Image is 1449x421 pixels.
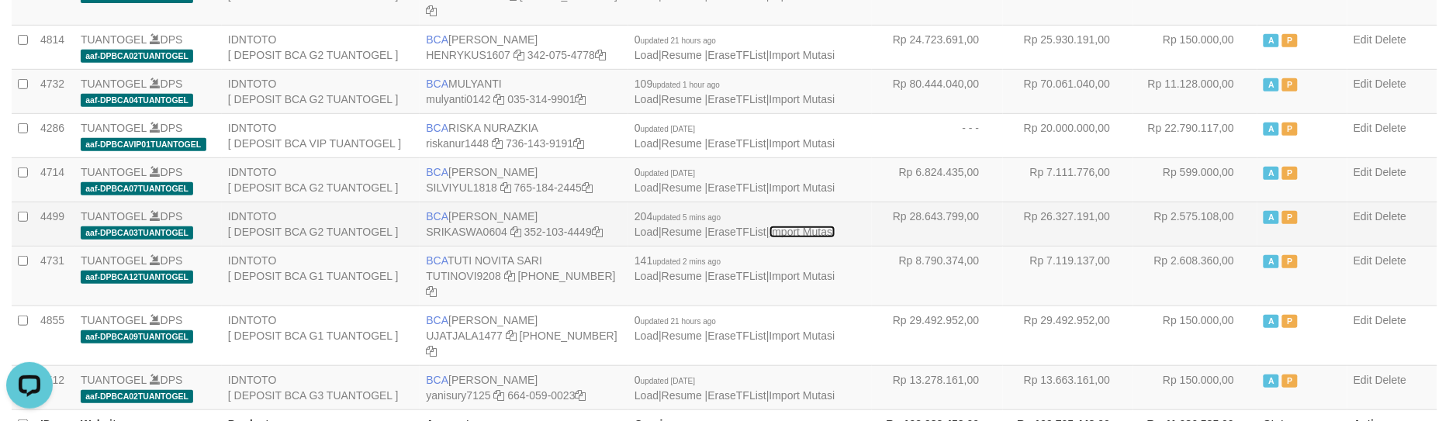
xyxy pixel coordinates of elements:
[1354,122,1372,134] a: Edit
[635,330,659,342] a: Load
[81,271,193,284] span: aaf-DPBCA12TUANTOGEL
[635,314,716,326] span: 0
[6,6,53,53] button: Open LiveChat chat widget
[1264,78,1279,91] span: Active
[1003,305,1134,365] td: Rp 29.492.952,00
[1282,255,1298,268] span: Paused
[1375,210,1406,223] a: Delete
[426,389,490,402] a: yanisury7125
[872,365,1003,409] td: Rp 13.278.161,00
[635,314,835,342] span: | | |
[1264,123,1279,136] span: Active
[420,305,628,365] td: [PERSON_NAME] [PHONE_NUMBER]
[576,389,586,402] a: Copy 6640590023 to clipboard
[1354,314,1372,326] a: Edit
[81,78,147,90] a: TUANTOGEL
[222,202,420,246] td: IDNTOTO [ DEPOSIT BCA G2 TUANTOGEL ]
[510,226,521,238] a: Copy SRIKASWA0604 to clipboard
[74,157,222,202] td: DPS
[34,157,74,202] td: 4714
[74,69,222,113] td: DPS
[635,122,695,134] span: 0
[769,226,835,238] a: Import Mutasi
[426,137,489,150] a: riskanur1448
[426,254,448,267] span: BCA
[34,305,74,365] td: 4855
[582,181,593,194] a: Copy 7651842445 to clipboard
[1375,166,1406,178] a: Delete
[420,365,628,409] td: [PERSON_NAME] 664-059-0023
[81,50,193,63] span: aaf-DPBCA02TUANTOGEL
[426,181,497,194] a: SILVIYUL1818
[872,69,1003,113] td: Rp 80.444.040,00
[426,93,490,105] a: mulyanti0142
[708,226,766,238] a: EraseTFList
[222,25,420,69] td: IDNTOTO [ DEPOSIT BCA G2 TUANTOGEL ]
[1354,254,1372,267] a: Edit
[1003,157,1134,202] td: Rp 7.111.776,00
[872,157,1003,202] td: Rp 6.824.435,00
[81,138,206,151] span: aaf-DPBCAVIP01TUANTOGEL
[1264,34,1279,47] span: Active
[1264,255,1279,268] span: Active
[426,374,448,386] span: BCA
[494,93,505,105] a: Copy mulyanti0142 to clipboard
[595,49,606,61] a: Copy 3420754778 to clipboard
[426,49,510,61] a: HENRYKUS1607
[34,202,74,246] td: 4499
[573,137,584,150] a: Copy 7361439191 to clipboard
[1282,211,1298,224] span: Paused
[81,330,193,343] span: aaf-DPBCA09TUANTOGEL
[635,78,720,90] span: 109
[1003,25,1134,69] td: Rp 25.930.191,00
[426,5,437,17] a: Copy 5655032115 to clipboard
[641,125,695,133] span: updated [DATE]
[1375,122,1406,134] a: Delete
[34,246,74,305] td: 4731
[872,202,1003,246] td: Rp 28.643.799,00
[426,78,448,90] span: BCA
[1282,78,1298,91] span: Paused
[635,374,835,402] span: | | |
[500,181,511,194] a: Copy SILVIYUL1818 to clipboard
[641,317,716,326] span: updated 21 hours ago
[426,285,437,298] a: Copy 5665095298 to clipboard
[653,257,721,266] span: updated 2 mins ago
[420,157,628,202] td: [PERSON_NAME] 765-184-2445
[1264,374,1279,388] span: Active
[1133,365,1257,409] td: Rp 150.000,00
[81,374,147,386] a: TUANTOGEL
[1133,157,1257,202] td: Rp 599.000,00
[514,49,524,61] a: Copy HENRYKUS1607 to clipboard
[708,389,766,402] a: EraseTFList
[769,270,835,282] a: Import Mutasi
[635,270,659,282] a: Load
[81,94,193,107] span: aaf-DPBCA04TUANTOGEL
[1354,33,1372,46] a: Edit
[1133,246,1257,305] td: Rp 2.608.360,00
[1133,69,1257,113] td: Rp 11.128.000,00
[426,166,448,178] span: BCA
[74,202,222,246] td: DPS
[653,81,721,89] span: updated 1 hour ago
[635,226,659,238] a: Load
[662,226,702,238] a: Resume
[1133,305,1257,365] td: Rp 150.000,00
[74,25,222,69] td: DPS
[635,254,835,282] span: | | |
[708,330,766,342] a: EraseTFList
[635,166,695,178] span: 0
[426,270,500,282] a: TUTINOVI9208
[1003,113,1134,157] td: Rp 20.000.000,00
[222,157,420,202] td: IDNTOTO [ DEPOSIT BCA G2 TUANTOGEL ]
[769,389,835,402] a: Import Mutasi
[222,69,420,113] td: IDNTOTO [ DEPOSIT BCA G2 TUANTOGEL ]
[662,389,702,402] a: Resume
[635,122,835,150] span: | | |
[1282,167,1298,180] span: Paused
[426,345,437,357] a: Copy 4062238953 to clipboard
[1003,246,1134,305] td: Rp 7.119.137,00
[81,166,147,178] a: TUANTOGEL
[872,305,1003,365] td: Rp 29.492.952,00
[74,246,222,305] td: DPS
